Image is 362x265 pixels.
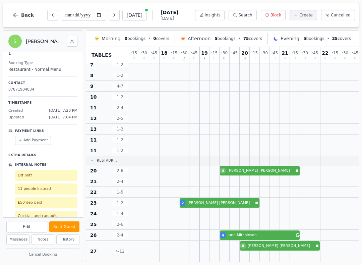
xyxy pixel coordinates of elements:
span: 0 [274,57,276,60]
span: 1 - 2 [112,148,128,153]
span: 2 - 6 [112,168,128,173]
span: 4 [222,233,224,238]
span: 5 [215,36,217,41]
span: : 30 [302,51,308,55]
p: Cocktail and canapés [18,213,75,219]
p: 07871904834 [8,87,77,93]
span: 1 - 5 [112,190,128,195]
span: : 15 [332,51,338,55]
span: 11 [90,104,97,111]
p: Dtf potf [18,173,75,178]
p: Timestamps [8,101,77,105]
span: covers [243,36,262,41]
span: 8 [223,57,225,60]
span: 18 [161,51,167,55]
span: 4 [222,168,224,173]
span: 0 [173,57,175,60]
span: : 15 [131,51,137,55]
span: Created [8,108,23,114]
span: 0 [304,57,306,60]
span: : 30 [261,51,268,55]
span: 20 [241,51,248,55]
span: : 45 [312,51,318,55]
p: Contact [8,81,77,86]
span: 75 [243,36,249,41]
span: 21 [90,178,97,185]
button: Next day [109,10,120,20]
span: Create [299,12,313,18]
span: : 45 [191,51,197,55]
span: : 45 [352,51,358,55]
span: 24 [90,210,97,217]
span: 22 [322,51,328,55]
button: [DATE] [122,10,147,20]
span: 0 [334,57,336,60]
span: Evening [281,35,299,42]
p: Extra Details [8,150,77,158]
button: History [56,234,79,245]
span: 0 [314,57,316,60]
span: 2 [183,57,185,60]
p: Payment Links [15,129,44,134]
span: bookings [303,36,324,41]
span: bookings [215,36,235,41]
span: 27 [90,248,97,255]
span: 12 [90,115,97,122]
span: 2 - 4 [112,232,128,238]
span: 0 [284,57,286,60]
span: 2 - 4 [112,179,128,184]
span: • [148,36,150,41]
span: 0 [143,57,145,60]
span: 0 [163,57,165,60]
span: [DATE] 7:28 PM [49,108,77,114]
button: Messages [6,234,29,245]
span: 0 [354,57,356,60]
button: Create [290,10,317,20]
button: Add Payment [15,136,51,145]
span: 5 [303,36,306,41]
dt: Booking Type [8,60,77,66]
span: : 30 [181,51,187,55]
button: Insights [195,10,225,20]
button: Previous day [47,10,58,20]
span: : 15 [251,51,258,55]
span: 8 [90,72,94,79]
span: 22 [90,189,97,196]
span: 26 [90,232,97,238]
button: Cancel Booking [6,251,79,259]
span: 13 [90,126,97,132]
dd: 1 [8,50,77,56]
h2: [PERSON_NAME] [26,38,63,45]
span: 8 [242,244,244,249]
p: £50 dep paid [18,200,75,206]
span: 0 [153,57,155,60]
span: 0 [344,57,346,60]
span: 2 - 5 [112,116,128,121]
span: Tables [92,52,112,58]
span: : 15 [292,51,298,55]
span: 0 [133,57,135,60]
span: Afternoon [188,35,210,42]
span: 1 - 2 [112,94,128,100]
span: 0 [294,57,296,60]
p: 11 people instead [18,186,75,192]
span: 2 - 4 [112,105,128,110]
span: 23 [90,200,97,206]
span: 8 [244,57,246,60]
span: Insights [205,12,221,18]
div: S [8,35,22,48]
span: [DATE] [161,16,178,21]
span: [PERSON_NAME] [PERSON_NAME] [228,168,294,174]
span: covers [332,36,351,41]
span: [DATE] 7:04 PM [49,115,77,120]
span: Cancelled [331,12,351,18]
span: Morning [102,35,121,42]
span: : 30 [342,51,348,55]
span: 25 [90,221,97,228]
span: 1 - 2 [112,62,128,67]
span: : 30 [141,51,147,55]
span: Updated [8,115,24,120]
span: 7 [203,57,205,60]
span: : 15 [171,51,177,55]
button: Notes [32,234,55,245]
